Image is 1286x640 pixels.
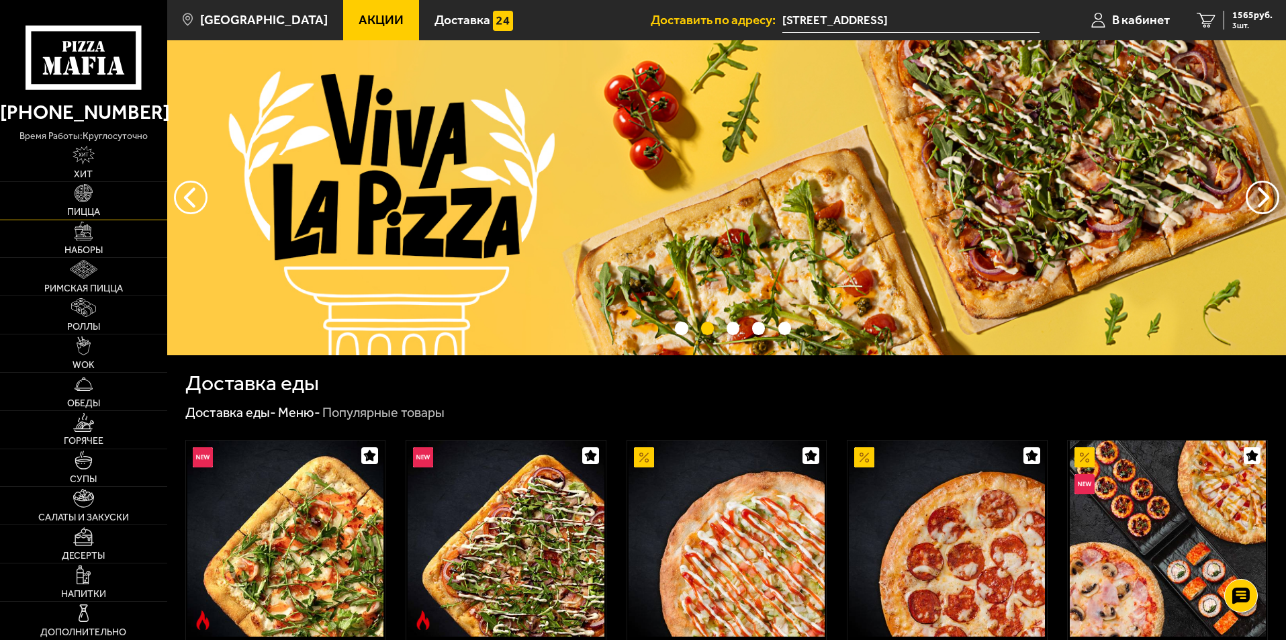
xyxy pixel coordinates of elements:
img: Всё включено [1070,441,1266,637]
a: НовинкаОстрое блюдоРимская с мясным ассорти [406,441,606,637]
span: Десерты [62,551,105,561]
span: WOK [73,361,95,370]
span: Доставка [434,13,490,26]
span: Хит [74,170,93,179]
img: Новинка [193,447,213,467]
a: НовинкаОстрое блюдоРимская с креветками [186,441,385,637]
img: 15daf4d41897b9f0e9f617042186c801.svg [493,11,513,31]
img: Аль-Шам 25 см (тонкое тесто) [629,441,825,637]
a: АкционныйНовинкаВсё включено [1068,441,1267,637]
img: Острое блюдо [193,610,213,631]
a: Доставка еды- [185,404,276,420]
span: Горячее [64,437,103,446]
span: 3 шт. [1232,21,1273,30]
img: Римская с мясным ассорти [408,441,604,637]
span: Обеды [67,399,100,408]
span: Дополнительно [40,628,126,637]
img: Острое блюдо [413,610,433,631]
div: Популярные товары [322,404,445,422]
input: Ваш адрес доставки [782,8,1040,33]
img: Пепперони 25 см (толстое с сыром) [849,441,1045,637]
button: точки переключения [675,322,688,334]
span: Роллы [67,322,100,332]
img: Акционный [634,447,654,467]
span: 1565 руб. [1232,11,1273,20]
span: Супы [70,475,97,484]
button: предыдущий [1246,181,1279,214]
span: Римская пицца [44,284,123,293]
span: В кабинет [1112,13,1170,26]
span: Наборы [64,246,103,255]
span: Салаты и закуски [38,513,129,522]
a: Меню- [278,404,320,420]
h1: Доставка еды [185,373,319,394]
img: Акционный [1074,447,1095,467]
button: точки переключения [778,322,791,334]
a: АкционныйПепперони 25 см (толстое с сыром) [847,441,1047,637]
a: АкционныйАль-Шам 25 см (тонкое тесто) [627,441,827,637]
img: Новинка [413,447,433,467]
button: следующий [174,181,208,214]
span: Акции [359,13,404,26]
span: Напитки [61,590,106,599]
img: Новинка [1074,474,1095,494]
button: точки переключения [701,322,714,334]
button: точки переключения [752,322,765,334]
img: Римская с креветками [187,441,383,637]
img: Акционный [854,447,874,467]
span: Доставить по адресу: [651,13,782,26]
button: точки переключения [727,322,739,334]
span: [GEOGRAPHIC_DATA] [200,13,328,26]
span: Пицца [67,208,100,217]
